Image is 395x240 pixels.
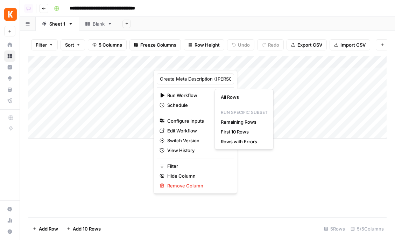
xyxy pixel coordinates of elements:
[218,108,270,117] p: Run Specific Subset
[221,128,265,135] span: First 10 Rows
[221,94,265,101] span: All Rows
[221,138,265,145] span: Rows with Errors
[167,92,221,99] span: Run Workflow
[221,118,265,125] span: Remaining Rows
